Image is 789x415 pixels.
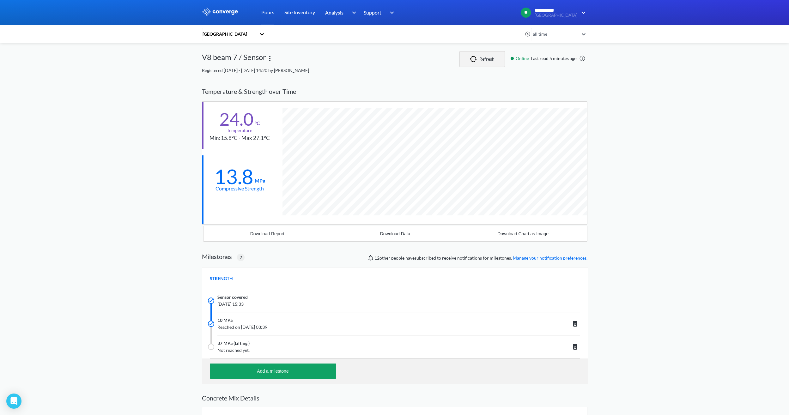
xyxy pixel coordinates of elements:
[202,253,232,260] h2: Milestones
[219,111,253,127] div: 24.0
[215,184,264,192] div: Compressive Strength
[202,68,309,73] span: Registered [DATE] - [DATE] 14:20 by [PERSON_NAME]
[497,231,549,236] div: Download Chart as Image
[210,364,336,379] button: Add a milestone
[470,56,479,62] img: icon-refresh.svg
[202,51,266,67] div: V8 beam 7 / Sensor
[202,31,256,38] div: [GEOGRAPHIC_DATA]
[250,231,284,236] div: Download Report
[507,55,587,62] div: Last read 5 minutes ago
[331,226,459,241] button: Download Data
[525,31,531,37] img: icon-clock.svg
[202,394,587,402] h2: Concrete Mix Details
[325,9,343,16] span: Analysis
[217,340,250,347] span: 37 MPa (Lifting )
[364,9,381,16] span: Support
[240,254,242,261] span: 2
[214,169,253,184] div: 13.8
[535,13,577,18] span: [GEOGRAPHIC_DATA]
[367,254,374,262] img: notifications-icon.svg
[374,255,390,261] span: Jonathan Paul, Bailey Bright, Mircea Zagrean, Alaa Bouayed, Conor Owens, Liliana Cortina, Cyrene ...
[459,51,505,67] button: Refresh
[202,81,587,101] div: Temperature & Strength over Time
[266,55,274,62] img: more.svg
[209,134,270,142] div: Min: 15.8°C - Max 27.1°C
[217,294,248,301] span: Sensor covered
[577,9,587,16] img: downArrow.svg
[516,55,531,62] span: Online
[203,226,331,241] button: Download Report
[217,347,504,354] span: Not reached yet.
[459,226,587,241] button: Download Chart as Image
[210,275,233,282] span: STRENGTH
[531,31,579,38] div: all time
[217,301,504,308] span: [DATE] 15:33
[202,8,239,16] img: logo_ewhite.svg
[217,324,504,331] span: Reached on [DATE] 03:39
[374,255,587,262] span: people have subscribed to receive notifications for milestones.
[513,255,587,261] a: Manage your notification preferences.
[217,317,233,324] span: 10 MPa
[348,9,358,16] img: downArrow.svg
[227,127,252,134] div: Temperature
[6,394,21,409] div: Open Intercom Messenger
[386,9,396,16] img: downArrow.svg
[380,231,410,236] div: Download Data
